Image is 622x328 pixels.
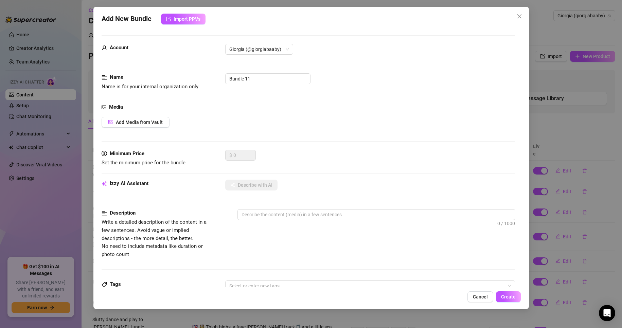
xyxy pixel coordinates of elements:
span: Close [514,14,525,19]
span: Create [501,294,515,299]
span: picture [102,103,106,111]
button: Cancel [467,291,493,302]
span: picture [108,120,113,124]
button: Add Media from Vault [102,117,170,128]
strong: Tags [110,281,121,287]
div: Open Intercom Messenger [599,305,615,321]
strong: Minimum Price [110,150,144,157]
strong: Name [110,74,123,80]
span: align-left [102,209,107,217]
span: dollar [102,150,107,158]
button: Import PPVs [161,14,206,24]
input: Enter a name [225,73,310,84]
strong: Izzy AI Assistant [110,180,148,186]
span: user [102,44,107,52]
strong: Description [110,210,136,216]
button: Close [514,11,525,22]
span: Cancel [473,294,487,299]
span: Import PPVs [174,16,200,22]
strong: Account [110,44,128,51]
span: Set the minimum price for the bundle [102,160,185,166]
span: Add New Bundle [102,14,152,24]
strong: Media [109,104,123,110]
span: import [166,17,171,21]
span: align-left [102,73,107,81]
span: tag [102,282,107,287]
span: close [516,14,522,19]
button: Describe with AI [225,180,278,190]
span: Giorgia (@giorgiabaaby) [229,44,289,54]
span: Add Media from Vault [116,120,163,125]
button: Create [496,291,520,302]
span: Name is for your internal organization only [102,84,198,90]
span: Write a detailed description of the content in a few sentences. Avoid vague or implied descriptio... [102,219,207,257]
